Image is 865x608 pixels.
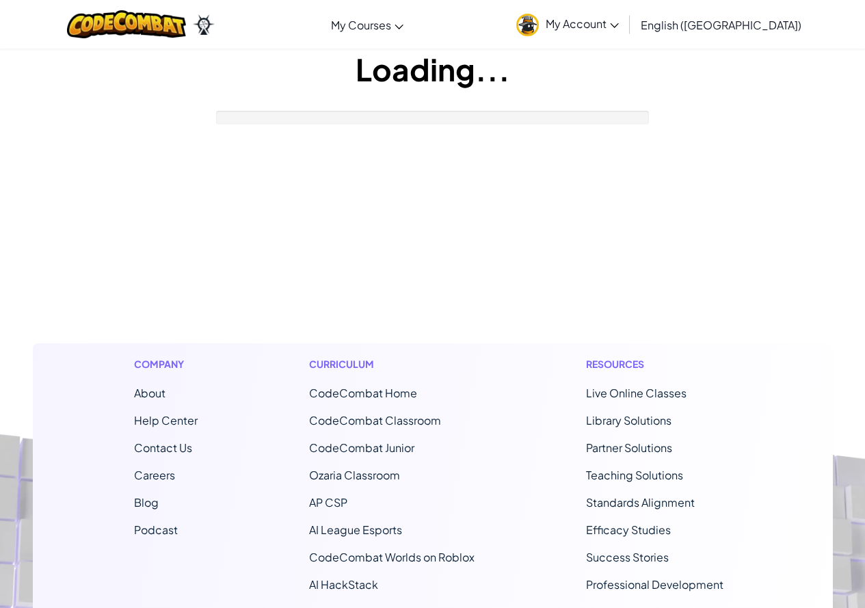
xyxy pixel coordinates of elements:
[586,495,695,510] a: Standards Alignment
[193,14,215,35] img: Ozaria
[331,18,391,32] span: My Courses
[134,386,165,400] a: About
[134,413,198,427] a: Help Center
[309,357,475,371] h1: Curriculum
[516,14,539,36] img: avatar
[309,550,475,564] a: CodeCombat Worlds on Roblox
[67,10,187,38] img: CodeCombat logo
[309,577,378,592] a: AI HackStack
[134,468,175,482] a: Careers
[324,6,410,43] a: My Courses
[634,6,808,43] a: English ([GEOGRAPHIC_DATA])
[509,3,626,46] a: My Account
[309,440,414,455] a: CodeCombat Junior
[309,523,402,537] a: AI League Esports
[134,523,178,537] a: Podcast
[641,18,801,32] span: English ([GEOGRAPHIC_DATA])
[586,468,683,482] a: Teaching Solutions
[586,523,671,537] a: Efficacy Studies
[546,16,619,31] span: My Account
[309,495,347,510] a: AP CSP
[309,468,400,482] a: Ozaria Classroom
[586,550,669,564] a: Success Stories
[586,440,672,455] a: Partner Solutions
[309,413,441,427] a: CodeCombat Classroom
[309,386,417,400] span: CodeCombat Home
[586,577,723,592] a: Professional Development
[134,357,198,371] h1: Company
[134,440,192,455] span: Contact Us
[586,413,671,427] a: Library Solutions
[586,357,732,371] h1: Resources
[134,495,159,510] a: Blog
[586,386,687,400] a: Live Online Classes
